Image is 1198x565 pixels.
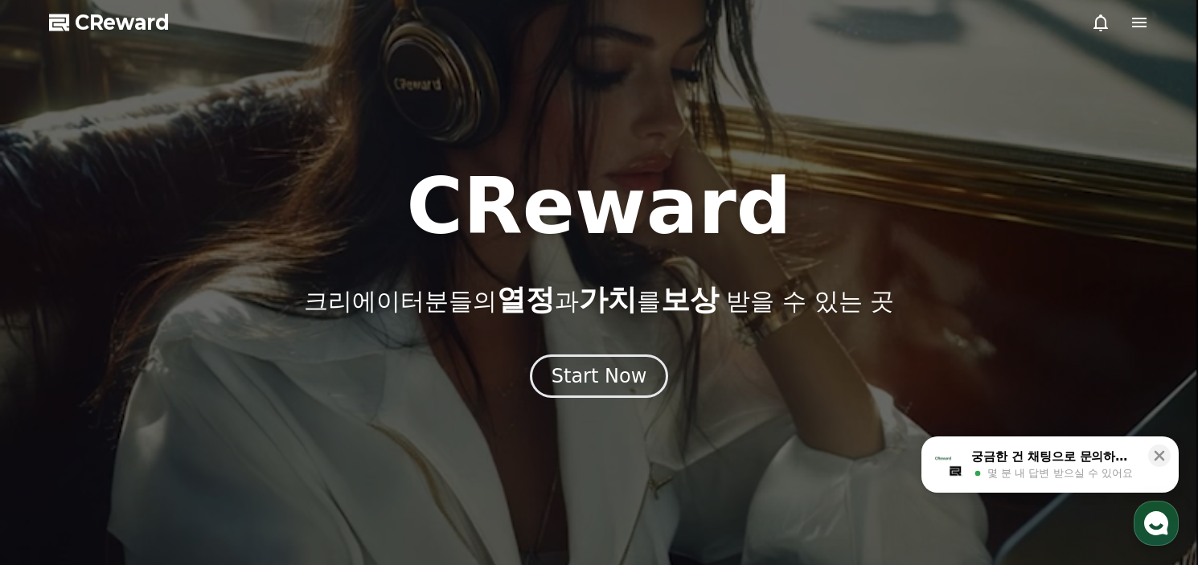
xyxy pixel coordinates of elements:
p: 크리에이터분들의 과 를 받을 수 있는 곳 [304,284,894,316]
span: 열정 [497,283,555,316]
span: CReward [75,10,170,35]
h1: CReward [406,168,791,245]
a: CReward [49,10,170,35]
span: 보상 [661,283,719,316]
div: Start Now [552,363,647,389]
button: Start Now [530,354,669,398]
a: Start Now [530,371,669,386]
span: 가치 [579,283,637,316]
